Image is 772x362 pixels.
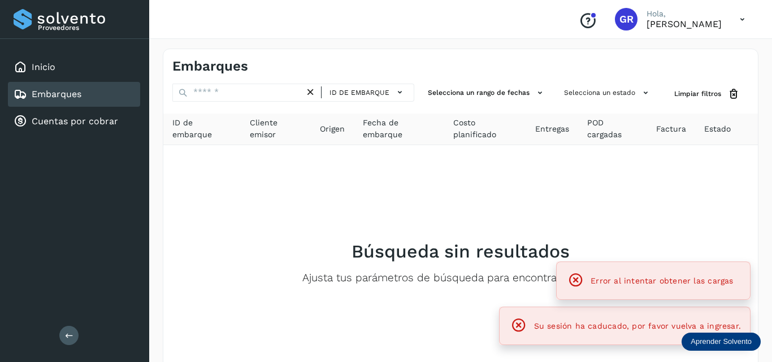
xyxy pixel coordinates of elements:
[691,337,752,346] p: Aprender Solvento
[647,9,722,19] p: Hola,
[326,84,409,101] button: ID de embarque
[423,84,550,102] button: Selecciona un rango de fechas
[665,84,749,104] button: Limpiar filtros
[674,89,721,99] span: Limpiar filtros
[656,123,686,135] span: Factura
[363,117,435,141] span: Fecha de embarque
[32,62,55,72] a: Inicio
[535,123,569,135] span: Entregas
[8,82,140,107] div: Embarques
[8,55,140,80] div: Inicio
[587,117,638,141] span: POD cargadas
[32,116,118,127] a: Cuentas por cobrar
[320,123,345,135] span: Origen
[534,321,741,330] span: Su sesión ha caducado, por favor vuelva a ingresar.
[172,117,232,141] span: ID de embarque
[32,89,81,99] a: Embarques
[704,123,731,135] span: Estado
[8,109,140,134] div: Cuentas por cobrar
[250,117,302,141] span: Cliente emisor
[302,272,619,285] p: Ajusta tus parámetros de búsqueda para encontrar resultados.
[38,24,136,32] p: Proveedores
[647,19,722,29] p: GILBERTO RODRIGUEZ ARANDA
[682,333,761,351] div: Aprender Solvento
[591,276,733,285] span: Error al intentar obtener las cargas
[453,117,517,141] span: Costo planificado
[329,88,389,98] span: ID de embarque
[352,241,570,262] h2: Búsqueda sin resultados
[560,84,656,102] button: Selecciona un estado
[172,58,248,75] h4: Embarques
